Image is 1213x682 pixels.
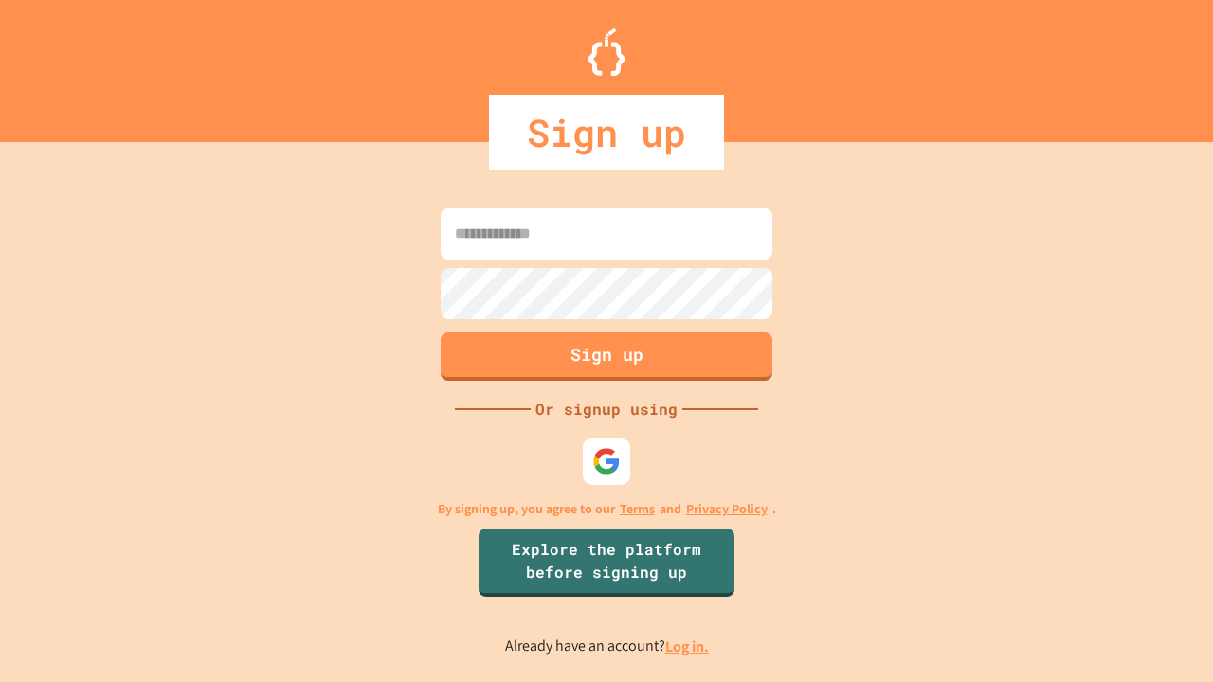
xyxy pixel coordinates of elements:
[441,332,772,381] button: Sign up
[665,637,709,656] a: Log in.
[531,398,682,421] div: Or signup using
[479,529,734,597] a: Explore the platform before signing up
[592,447,621,476] img: google-icon.svg
[620,499,655,519] a: Terms
[505,635,709,658] p: Already have an account?
[588,28,625,76] img: Logo.svg
[686,499,768,519] a: Privacy Policy
[438,499,776,519] p: By signing up, you agree to our and .
[489,95,724,170] div: Sign up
